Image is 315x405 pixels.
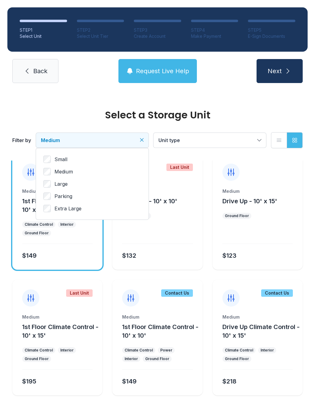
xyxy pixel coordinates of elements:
span: Large [54,180,68,188]
div: Make Payment [191,33,238,39]
div: Interior [125,356,138,361]
div: Ground Floor [225,356,249,361]
button: Medium [36,133,149,148]
div: Contact Us [161,289,193,297]
button: Drive Up - 10' x 15' [222,197,277,205]
span: Drive Up - 10' x 15' [222,197,277,205]
div: $132 [122,251,136,260]
div: Last Unit [166,164,193,171]
div: Climate Control [25,222,53,227]
button: 1st Floor Climate Control - 10' x 10' [22,197,100,214]
div: Ground Floor [25,231,49,236]
div: Medium [222,188,293,194]
div: $149 [22,251,37,260]
div: STEP 5 [248,27,295,33]
button: 1st Floor Climate Control - 10' x 10' [122,323,200,340]
span: 1st Floor Climate Control - 10' x 10' [122,323,198,339]
div: Medium [22,314,93,320]
div: Interior [60,222,74,227]
div: $149 [122,377,137,386]
div: Medium [222,314,293,320]
div: Interior [60,348,74,353]
div: STEP 2 [77,27,124,33]
span: Drive Up - 10' x 10' [122,197,177,205]
div: Power [160,348,172,353]
input: Medium [43,168,51,175]
button: Clear filters [139,137,145,143]
div: Ground Floor [25,356,49,361]
span: Medium [41,137,60,143]
div: Medium [122,314,193,320]
div: STEP 4 [191,27,238,33]
div: Ground Floor [225,213,249,218]
span: Back [33,67,47,75]
div: Select Unit [20,33,67,39]
div: Medium [22,188,93,194]
span: Parking [54,193,72,200]
span: Small [54,156,67,163]
div: $218 [222,377,237,386]
span: Extra Large [54,205,82,212]
div: Filter by [12,137,31,144]
button: Drive Up - 10' x 10' [122,197,177,205]
div: E-Sign Documents [248,33,295,39]
span: Next [268,67,282,75]
button: Drive Up Climate Control - 10' x 15' [222,323,300,340]
button: 1st Floor Climate Control - 10' x 15' [22,323,100,340]
div: Last Unit [66,289,93,297]
div: Create Account [134,33,181,39]
input: Small [43,156,51,163]
div: STEP 1 [20,27,67,33]
div: Ground Floor [145,356,169,361]
input: Extra Large [43,205,51,212]
div: Select a Storage Unit [12,110,303,120]
div: $195 [22,377,36,386]
div: Climate Control [125,348,153,353]
div: Medium [122,188,193,194]
div: Climate Control [225,348,253,353]
div: Interior [261,348,274,353]
span: Drive Up Climate Control - 10' x 15' [222,323,300,339]
span: Unit type [158,137,180,143]
input: Large [43,180,51,188]
span: 1st Floor Climate Control - 10' x 10' [22,197,98,213]
span: 1st Floor Climate Control - 10' x 15' [22,323,98,339]
button: Unit type [154,133,266,148]
input: Parking [43,193,51,200]
div: STEP 3 [134,27,181,33]
div: Select Unit Tier [77,33,124,39]
div: Contact Us [261,289,293,297]
div: $123 [222,251,237,260]
div: Climate Control [25,348,53,353]
span: Request Live Help [136,67,189,75]
span: Medium [54,168,73,175]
